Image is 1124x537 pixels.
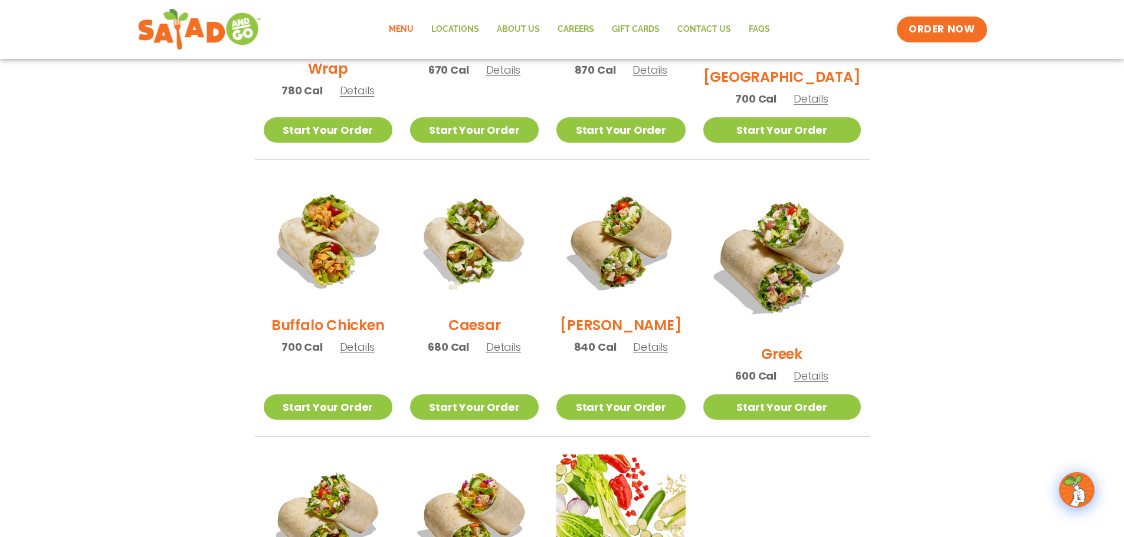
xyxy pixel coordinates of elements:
a: Start Your Order [410,117,539,143]
h2: Caesar [448,315,501,335]
a: Start Your Order [556,394,685,420]
a: Start Your Order [556,117,685,143]
span: Details [794,91,828,106]
img: Product photo for Cobb Wrap [556,177,685,306]
h2: [PERSON_NAME] [560,315,681,335]
span: Details [633,62,667,77]
span: 840 Cal [574,339,617,355]
a: Careers [549,16,603,43]
a: Start Your Order [410,394,539,420]
img: Product photo for Caesar Wrap [410,177,539,306]
a: Start Your Order [703,394,861,420]
h2: Greek [761,344,802,364]
span: 780 Cal [281,83,323,98]
a: ORDER NOW [897,17,987,42]
a: About Us [488,16,549,43]
h2: [GEOGRAPHIC_DATA] [703,67,861,87]
span: Details [633,340,668,354]
a: Contact Us [668,16,740,43]
span: ORDER NOW [909,22,975,37]
h2: Buffalo Chicken [271,315,384,335]
a: Start Your Order [264,117,392,143]
span: 600 Cal [735,368,776,384]
span: Details [340,83,375,98]
span: Details [794,368,828,383]
span: Details [340,340,375,354]
a: Start Your Order [264,394,392,420]
a: Menu [380,16,422,43]
a: GIFT CARDS [603,16,668,43]
img: wpChatIcon [1060,473,1093,506]
a: Locations [422,16,488,43]
nav: Menu [380,16,779,43]
span: Details [486,62,521,77]
span: 680 Cal [428,339,469,355]
a: Start Your Order [703,117,861,143]
span: 700 Cal [735,91,776,107]
a: FAQs [740,16,779,43]
span: 700 Cal [281,339,323,355]
span: 870 Cal [575,62,616,78]
span: 670 Cal [428,62,469,78]
span: Details [486,340,521,354]
img: Product photo for Buffalo Chicken Wrap [264,177,392,306]
img: new-SAG-logo-768×292 [137,6,262,53]
img: Product photo for Greek Wrap [703,177,861,335]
